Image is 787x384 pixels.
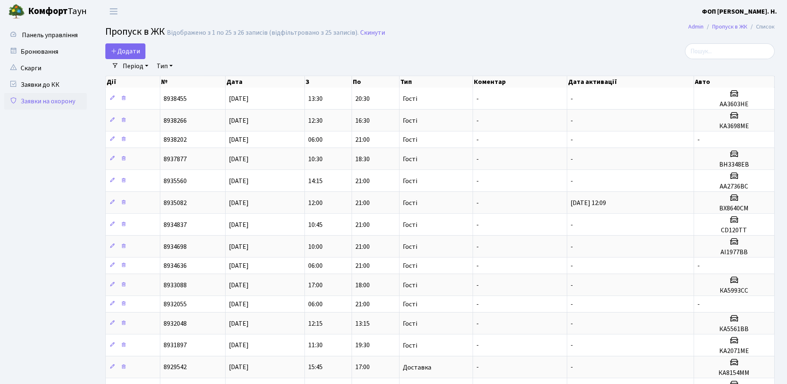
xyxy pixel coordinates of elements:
span: 8932055 [164,300,187,309]
span: 8938202 [164,135,187,144]
a: Панель управління [4,27,87,43]
span: 8931897 [164,341,187,350]
span: - [571,116,573,125]
span: 12:00 [308,198,323,208]
span: 15:45 [308,363,323,372]
a: Скинути [360,29,385,37]
th: Авто [694,76,775,88]
span: - [476,220,479,229]
span: Панель управління [22,31,78,40]
span: 8937877 [164,155,187,164]
span: Гості [403,95,417,102]
h5: КА3698МЕ [697,122,771,130]
span: 21:00 [355,198,370,208]
h5: АІ1977ВВ [697,248,771,256]
span: - [571,242,573,251]
span: [DATE] [229,242,249,251]
span: 8938266 [164,116,187,125]
h5: ВН3348ЕВ [697,161,771,169]
b: ФОП [PERSON_NAME]. Н. [702,7,777,16]
span: 06:00 [308,261,323,270]
span: 18:00 [355,281,370,290]
span: Гості [403,262,417,269]
span: 10:30 [308,155,323,164]
th: Дата [226,76,305,88]
h5: КА5561ВВ [697,325,771,333]
span: 8935082 [164,198,187,208]
a: Бронювання [4,43,87,60]
th: Дата активації [567,76,694,88]
span: 21:00 [355,176,370,186]
span: Гості [403,320,417,327]
span: [DATE] 12:09 [571,198,606,208]
h5: ВХ8640СМ [697,205,771,212]
span: 20:30 [355,94,370,103]
th: З [305,76,352,88]
span: 16:30 [355,116,370,125]
th: № [160,76,226,88]
a: Скарги [4,60,87,76]
span: 10:00 [308,242,323,251]
th: Дії [106,76,160,88]
span: Гості [403,243,417,250]
span: [DATE] [229,261,249,270]
span: Пропуск в ЖК [105,24,165,39]
span: 8933088 [164,281,187,290]
span: - [476,242,479,251]
a: Додати [105,43,145,59]
span: - [571,135,573,144]
h5: АА2736ВС [697,183,771,191]
span: 8934636 [164,261,187,270]
span: [DATE] [229,94,249,103]
span: - [571,220,573,229]
span: 8934698 [164,242,187,251]
span: [DATE] [229,341,249,350]
span: - [476,116,479,125]
button: Переключити навігацію [103,5,124,18]
span: 11:30 [308,341,323,350]
span: 17:00 [355,363,370,372]
span: Додати [111,47,140,56]
span: - [476,341,479,350]
a: Тип [153,59,176,73]
span: Доставка [403,364,431,371]
span: Гості [403,117,417,124]
span: Гості [403,342,417,349]
span: Таун [28,5,87,19]
span: - [571,300,573,309]
span: - [476,94,479,103]
span: - [571,155,573,164]
span: - [697,300,700,309]
span: [DATE] [229,155,249,164]
span: 17:00 [308,281,323,290]
span: [DATE] [229,281,249,290]
b: Комфорт [28,5,68,18]
span: 06:00 [308,135,323,144]
span: - [571,281,573,290]
span: - [476,155,479,164]
span: - [571,176,573,186]
th: Тип [399,76,473,88]
span: [DATE] [229,135,249,144]
span: - [476,363,479,372]
span: - [571,94,573,103]
span: 13:30 [308,94,323,103]
span: Гості [403,282,417,289]
div: Відображено з 1 по 25 з 26 записів (відфільтровано з 25 записів). [167,29,359,37]
a: Заявки до КК [4,76,87,93]
span: Гості [403,222,417,228]
span: 21:00 [355,242,370,251]
h5: АА3603НЕ [697,100,771,108]
span: [DATE] [229,300,249,309]
span: 21:00 [355,300,370,309]
span: - [476,261,479,270]
span: 18:30 [355,155,370,164]
span: Гості [403,200,417,206]
span: - [476,319,479,328]
span: 10:45 [308,220,323,229]
span: - [476,300,479,309]
span: - [476,176,479,186]
span: [DATE] [229,116,249,125]
span: 19:30 [355,341,370,350]
span: - [697,261,700,270]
